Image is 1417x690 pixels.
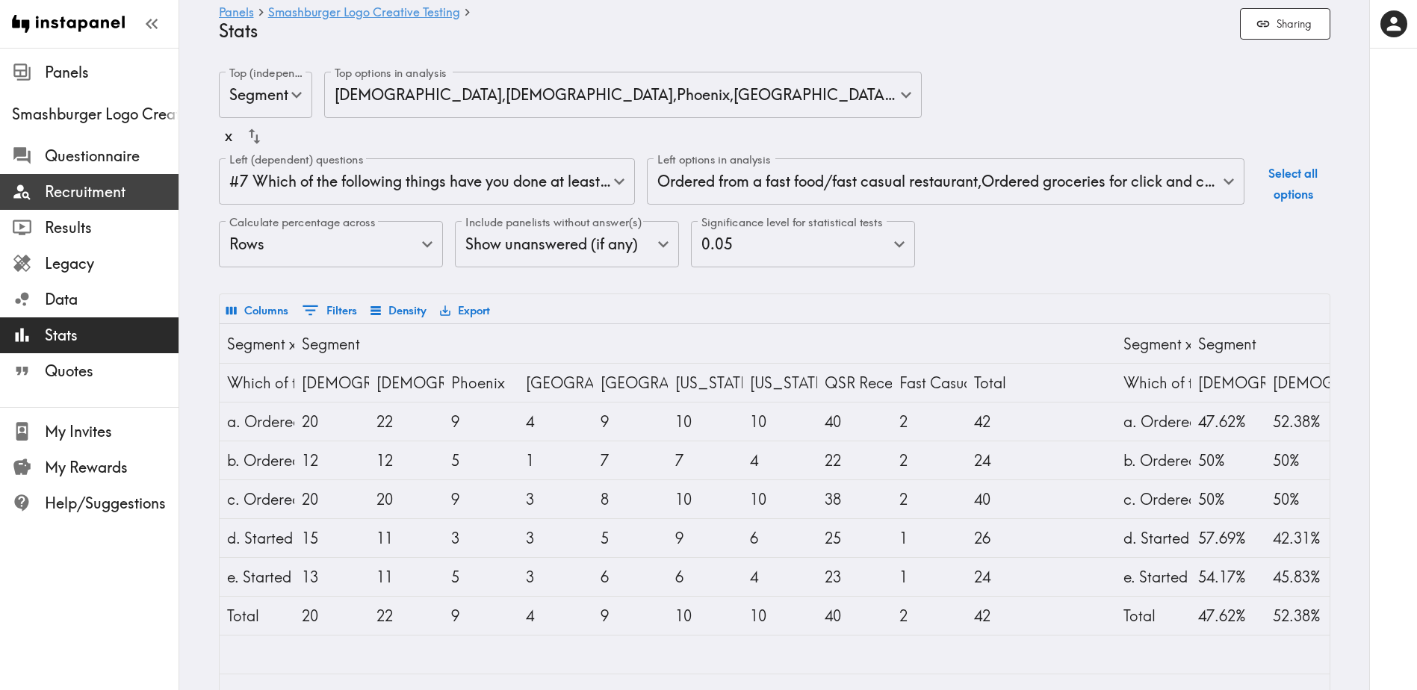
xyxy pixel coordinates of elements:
div: 0.05 [691,221,915,267]
div: Total [974,364,1034,402]
div: Male [1198,364,1258,402]
div: 54.17% [1198,558,1258,596]
div: Segment [219,72,312,118]
div: 50% [1273,480,1333,518]
div: 24 [974,558,1034,596]
div: 12 [376,441,436,479]
div: 10 [675,402,735,441]
div: 2 [899,597,959,635]
div: 40 [825,597,884,635]
div: Which of the following things have you done at least once in the last 6 months, if any? [227,364,287,402]
div: 9 [601,597,660,635]
div: 3 [526,558,586,596]
div: 5 [451,441,511,479]
div: c. Ordered from an online marketplace (e.g., Amazon, eBay) [227,480,287,518]
div: 7 [601,441,660,479]
div: Segment x #7 [227,325,287,363]
div: 10 [675,480,735,518]
div: Male [302,364,362,402]
span: Smashburger Logo Creative Testing [12,104,179,125]
div: 38 [825,480,884,518]
span: Results [45,217,179,238]
div: Fast Casual Recent [899,364,959,402]
div: 1 [899,558,959,596]
div: 4 [526,597,586,635]
span: My Invites [45,421,179,442]
div: 42 [974,402,1034,441]
label: Calculate percentage across [229,214,376,231]
label: Significance level for statistical tests [701,214,882,231]
div: New Jersey [750,364,810,402]
div: 10 [750,597,810,635]
div: Phoenix [451,364,511,402]
div: #7 Which of the following things have you done at least… [219,158,635,205]
div: 24 [974,441,1034,479]
div: 3 [526,519,586,557]
div: Female [1273,364,1333,402]
div: 20 [302,597,362,635]
div: Total [227,597,287,635]
div: 8 [601,480,660,518]
label: Left options in analysis [657,152,771,168]
div: 6 [675,558,735,596]
div: c. Ordered from an online marketplace (e.g., Amazon, eBay) [1123,480,1183,518]
button: Select columns [223,298,292,323]
div: 9 [601,402,660,441]
div: Total [1123,597,1183,635]
span: Recruitment [45,181,179,202]
div: 23 [825,558,884,596]
div: 22 [376,402,436,441]
div: 26 [974,519,1034,557]
div: 1 [526,441,586,479]
div: b. Ordered groceries for click and collect [227,441,287,479]
button: Density [367,298,430,323]
div: d. Started a video streaming subscription (e.g., Disney+, Netflix) [1123,519,1183,557]
label: Top (independent) questions [229,65,305,81]
div: Segment [1198,325,1258,363]
div: 57.69% [1198,519,1258,557]
div: 9 [675,519,735,557]
div: Denver [526,364,586,402]
div: 6 [601,558,660,596]
h4: Stats [219,20,1228,42]
div: 50% [1198,480,1258,518]
div: 45.83% [1273,558,1333,596]
span: Stats [45,325,179,346]
div: 11 [376,558,436,596]
div: 6 [750,519,810,557]
button: Show filters [298,297,361,323]
div: 10 [675,597,735,635]
div: 50% [1273,441,1333,479]
div: 52.38% [1273,597,1333,635]
div: 2 [899,402,959,441]
a: Smashburger Logo Creative Testing [268,6,460,20]
div: 10 [750,480,810,518]
div: a. Ordered from a fast food/fast casual restaurant [227,402,287,441]
span: Questionnaire [45,146,179,167]
div: e. Started a music streaming subscription (e.g., Spotify, Apple Music) [227,558,287,596]
div: 47.62% [1198,597,1258,635]
label: Left (dependent) questions [229,152,363,168]
div: QSR Recent [825,364,884,402]
label: Include panelists without answer(s) [465,214,642,231]
span: Panels [45,62,179,83]
div: 40 [974,480,1034,518]
button: Export [436,298,494,323]
div: 15 [302,519,362,557]
div: 4 [750,558,810,596]
div: Rows [219,221,443,267]
div: Houston [601,364,660,402]
span: Legacy [45,253,179,274]
div: a. Ordered from a fast food/fast casual restaurant [1123,402,1183,441]
span: My Rewards [45,457,179,478]
div: Show unanswered (if any) [455,221,679,267]
div: 50% [1198,441,1258,479]
div: New York [675,364,735,402]
div: 9 [451,597,511,635]
div: 9 [451,402,511,441]
div: 5 [451,558,511,596]
div: x [225,120,232,152]
div: 20 [302,402,362,441]
div: 9 [451,480,511,518]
